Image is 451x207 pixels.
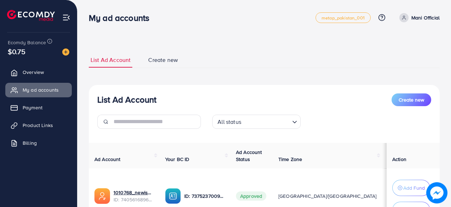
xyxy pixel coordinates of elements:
[62,48,69,56] img: image
[5,65,72,79] a: Overview
[184,192,225,200] p: ID: 7375237009410899984
[114,189,154,203] div: <span class='underline'>1010768_newishrat011_1724254562912</span></br>7405616896047104017
[7,10,55,21] img: logo
[94,156,121,163] span: Ad Account
[392,93,431,106] button: Create new
[392,156,406,163] span: Action
[392,180,430,196] button: Add Fund
[322,16,365,20] span: metap_pakistan_001
[165,188,181,204] img: ic-ba-acc.ded83a64.svg
[411,13,440,22] p: Mani Official
[8,39,46,46] span: Ecomdy Balance
[23,122,53,129] span: Product Links
[148,56,178,64] span: Create new
[5,136,72,150] a: Billing
[278,156,302,163] span: Time Zone
[5,100,72,115] a: Payment
[236,191,266,201] span: Approved
[212,115,301,129] div: Search for option
[114,189,154,196] a: 1010768_newishrat011_1724254562912
[23,69,44,76] span: Overview
[236,149,262,163] span: Ad Account Status
[316,12,371,23] a: metap_pakistan_001
[91,56,131,64] span: List Ad Account
[216,117,243,127] span: All status
[23,86,59,93] span: My ad accounts
[243,115,289,127] input: Search for option
[94,188,110,204] img: ic-ads-acc.e4c84228.svg
[278,192,377,200] span: [GEOGRAPHIC_DATA]/[GEOGRAPHIC_DATA]
[5,83,72,97] a: My ad accounts
[89,13,155,23] h3: My ad accounts
[5,118,72,132] a: Product Links
[399,96,424,103] span: Create new
[397,13,440,22] a: Mani Official
[23,104,42,111] span: Payment
[62,13,70,22] img: menu
[165,156,190,163] span: Your BC ID
[114,196,154,203] span: ID: 7405616896047104017
[8,46,25,57] span: $0.75
[23,139,37,146] span: Billing
[403,184,425,192] p: Add Fund
[97,94,156,105] h3: List Ad Account
[426,182,447,203] img: image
